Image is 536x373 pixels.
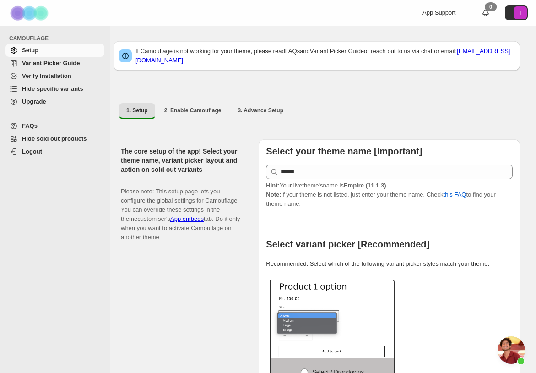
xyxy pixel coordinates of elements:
span: FAQs [22,122,38,129]
a: 0 [481,8,490,17]
a: Setup [5,44,104,57]
p: Recommended: Select which of the following variant picker styles match your theme. [266,259,513,269]
a: Logout [5,145,104,158]
a: Variant Picker Guide [5,57,104,70]
p: If Camouflage is not working for your theme, please read and or reach out to us via chat or email: [135,47,514,65]
a: App embeds [170,215,204,222]
strong: Hint: [266,182,280,189]
p: If your theme is not listed, just enter your theme name. Check to find your theme name. [266,181,513,208]
a: Hide sold out products [5,132,104,145]
span: 1. Setup [126,107,148,114]
img: Camouflage [7,0,53,26]
a: Hide specific variants [5,82,104,95]
span: Logout [22,148,42,155]
span: CAMOUFLAGE [9,35,105,42]
span: Hide specific variants [22,85,83,92]
a: FAQs [285,48,300,55]
span: Variant Picker Guide [22,60,80,66]
span: 2. Enable Camouflage [164,107,222,114]
p: Please note: This setup page lets you configure the global settings for Camouflage. You can overr... [121,178,244,242]
a: FAQs [5,120,104,132]
b: Select your theme name [Important] [266,146,422,156]
h2: The core setup of the app! Select your theme name, variant picker layout and action on sold out v... [121,147,244,174]
a: Variant Picker Guide [310,48,364,55]
strong: Note: [266,191,281,198]
b: Select variant picker [Recommended] [266,239,429,249]
span: Verify Installation [22,72,71,79]
span: 3. Advance Setup [238,107,283,114]
span: Setup [22,47,38,54]
div: 0 [485,2,497,11]
img: Select / Dropdowns [271,280,394,358]
span: Your live theme's name is [266,182,386,189]
div: Open chat [498,336,525,364]
span: Avatar with initials T [514,6,527,19]
button: Avatar with initials T [505,5,528,20]
strong: Empire (11.1.3) [344,182,386,189]
span: Hide sold out products [22,135,87,142]
a: this FAQ [444,191,466,198]
span: Upgrade [22,98,46,105]
span: App Support [422,9,455,16]
a: Verify Installation [5,70,104,82]
text: T [519,10,522,16]
a: Upgrade [5,95,104,108]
